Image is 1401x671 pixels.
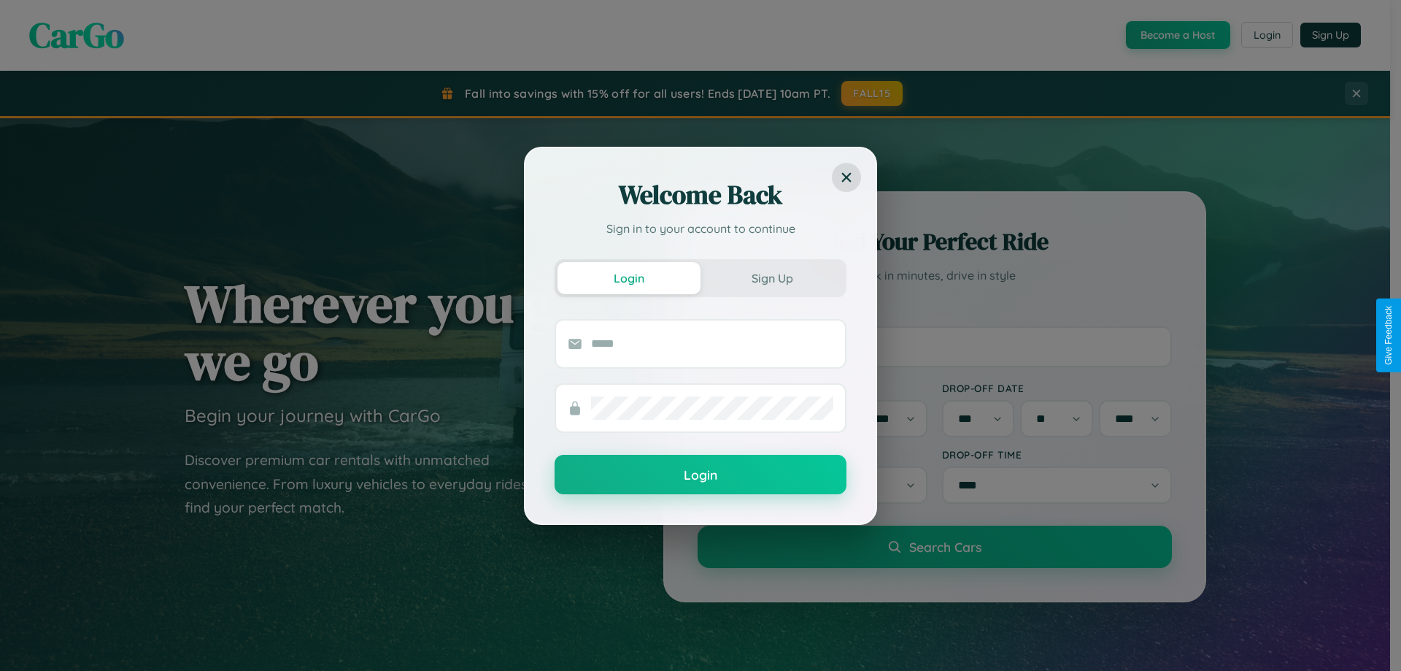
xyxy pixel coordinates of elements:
div: Give Feedback [1383,306,1394,365]
button: Login [557,262,700,294]
p: Sign in to your account to continue [555,220,846,237]
h2: Welcome Back [555,177,846,212]
button: Sign Up [700,262,844,294]
button: Login [555,455,846,494]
